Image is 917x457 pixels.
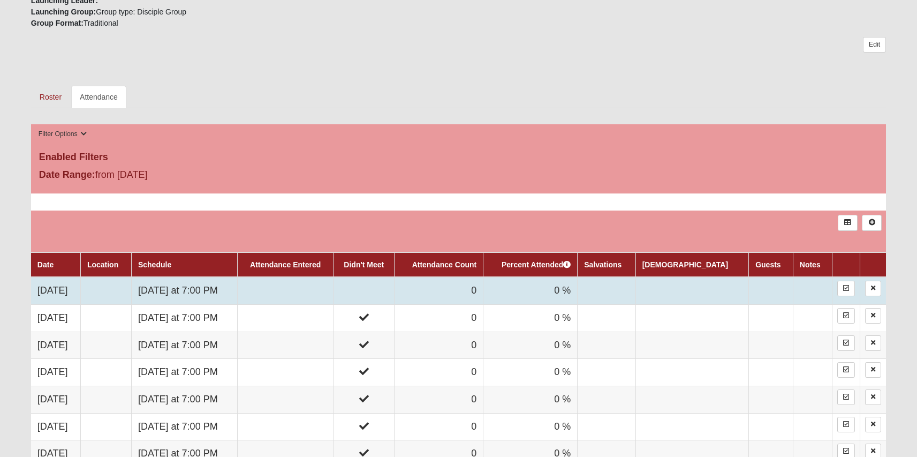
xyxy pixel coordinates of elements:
[635,252,749,277] th: [DEMOGRAPHIC_DATA]
[31,19,84,27] strong: Group Format:
[31,332,81,359] td: [DATE]
[502,260,571,269] a: Percent Attended
[31,304,81,332] td: [DATE]
[344,260,384,269] a: Didn't Meet
[31,359,81,386] td: [DATE]
[31,386,81,413] td: [DATE]
[578,252,635,277] th: Salvations
[749,252,793,277] th: Guests
[395,386,483,413] td: 0
[837,362,855,378] a: Enter Attendance
[395,413,483,440] td: 0
[395,277,483,304] td: 0
[71,86,126,108] a: Attendance
[483,386,578,413] td: 0 %
[800,260,821,269] a: Notes
[31,86,70,108] a: Roster
[87,260,118,269] a: Location
[395,332,483,359] td: 0
[483,359,578,386] td: 0 %
[395,304,483,332] td: 0
[131,332,237,359] td: [DATE] at 7:00 PM
[865,389,881,405] a: Delete
[131,304,237,332] td: [DATE] at 7:00 PM
[865,281,881,296] a: Delete
[31,413,81,440] td: [DATE]
[131,359,237,386] td: [DATE] at 7:00 PM
[837,281,855,296] a: Enter Attendance
[837,389,855,405] a: Enter Attendance
[862,215,882,230] a: Alt+N
[37,260,54,269] a: Date
[837,308,855,324] a: Enter Attendance
[865,308,881,324] a: Delete
[412,260,477,269] a: Attendance Count
[865,362,881,378] a: Delete
[131,413,237,440] td: [DATE] at 7:00 PM
[31,277,81,304] td: [DATE]
[865,417,881,432] a: Delete
[483,332,578,359] td: 0 %
[131,386,237,413] td: [DATE] at 7:00 PM
[865,335,881,351] a: Delete
[483,413,578,440] td: 0 %
[483,277,578,304] td: 0 %
[395,359,483,386] td: 0
[863,37,886,53] a: Edit
[838,215,858,230] a: Export to Excel
[837,335,855,351] a: Enter Attendance
[31,8,96,16] strong: Launching Group:
[35,129,90,140] button: Filter Options
[131,277,237,304] td: [DATE] at 7:00 PM
[483,304,578,332] td: 0 %
[31,168,316,185] div: from [DATE]
[39,152,878,163] h4: Enabled Filters
[39,168,95,182] label: Date Range:
[250,260,321,269] a: Attendance Entered
[138,260,171,269] a: Schedule
[837,417,855,432] a: Enter Attendance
